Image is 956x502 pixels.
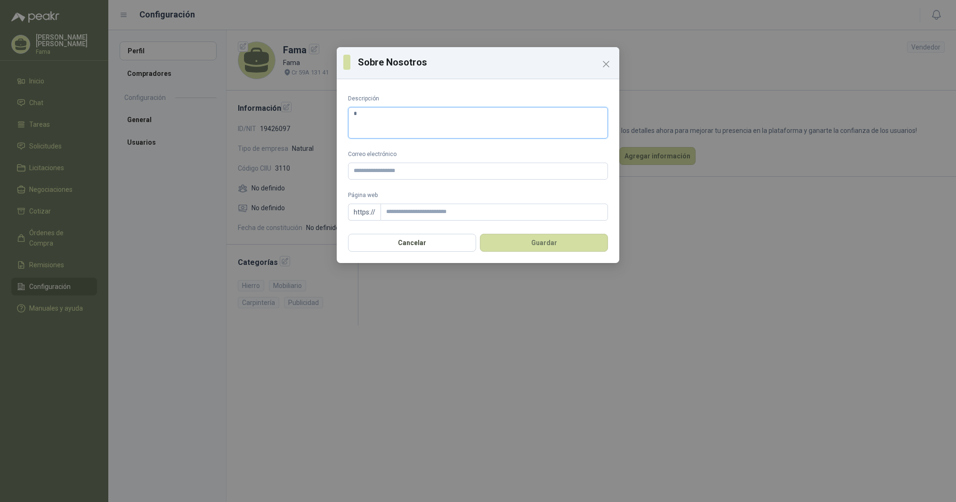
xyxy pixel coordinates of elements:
[348,150,608,159] label: Correo electrónico
[348,191,608,200] label: Página web
[348,94,608,103] label: Descripción
[348,234,476,252] button: Cancelar
[599,57,614,72] button: Close
[358,55,613,69] h3: Sobre Nosotros
[348,204,381,221] span: https://
[480,234,608,252] button: Guardar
